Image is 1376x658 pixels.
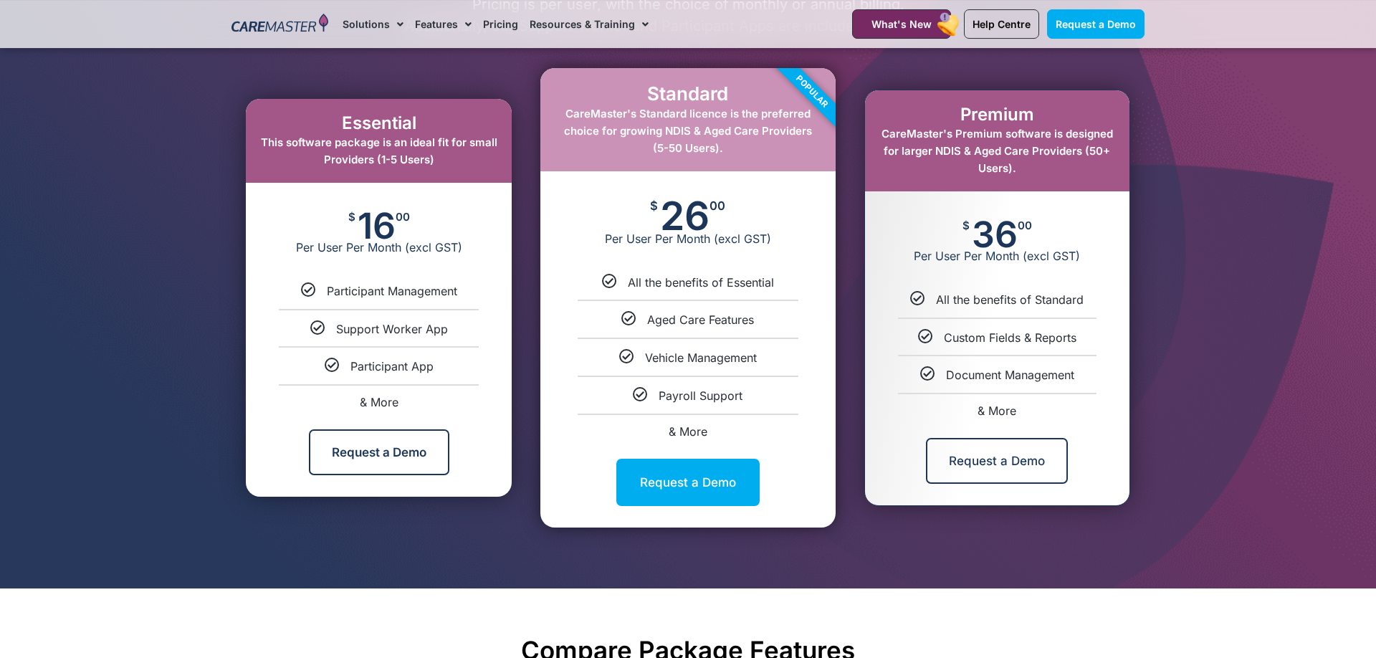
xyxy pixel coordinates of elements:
[555,82,821,105] h2: Standard
[360,395,398,409] a: & More
[962,220,970,231] span: $
[650,200,658,212] span: $
[881,127,1113,175] span: CareMaster's Premium software is designed for larger NDIS & Aged Care Providers (50+ Users).
[628,275,774,290] a: All the benefits of Essential
[246,240,512,254] span: Per User Per Month (excl GST)
[540,232,835,246] span: Per User Per Month (excl GST)
[926,438,1068,484] a: Request a Demo
[1047,9,1145,39] a: Request a Demo
[647,313,754,327] a: Aged Care Features
[348,211,355,222] span: $
[645,351,757,365] a: Vehicle Management
[659,388,742,403] a: Payroll Support
[616,459,760,506] a: Request a Demo
[1018,220,1032,231] span: 00
[865,249,1129,263] span: Per User Per Month (excl GST)
[358,211,396,240] span: 16
[709,200,725,212] span: 00
[660,200,709,232] span: 26
[871,18,932,30] span: What's New
[978,404,1016,418] a: & More
[564,107,812,155] span: CareMaster's Standard licence is the preferred choice for growing NDIS & Aged Care Providers (5-5...
[396,211,410,222] span: 00
[1056,18,1136,30] span: Request a Demo
[336,322,448,336] a: Support Worker App
[964,9,1039,39] a: Help Centre
[669,424,707,439] a: & More
[944,330,1076,345] a: Custom Fields & Reports
[852,9,951,39] a: What's New
[946,368,1074,382] a: Document Management
[260,113,497,134] h2: Essential
[973,18,1031,30] span: Help Centre
[261,135,497,166] span: This software package is an ideal fit for small Providers (1-5 Users)
[936,292,1084,307] a: All the benefits of Standard
[730,10,893,173] div: Popular
[350,359,434,373] a: Participant App
[972,220,1018,249] span: 36
[327,284,457,298] a: Participant Management
[309,429,449,475] a: Request a Demo
[231,14,328,35] img: CareMaster Logo
[879,105,1115,125] h2: Premium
